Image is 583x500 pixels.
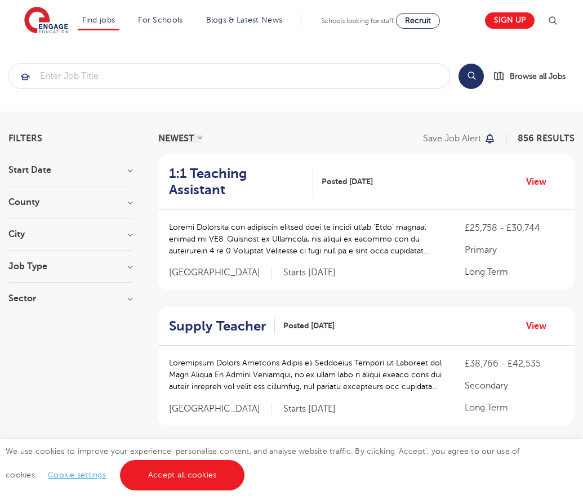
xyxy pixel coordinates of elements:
span: [GEOGRAPHIC_DATA] [169,403,272,415]
input: Submit [9,64,450,88]
a: Blogs & Latest News [206,16,283,24]
span: Filters [8,134,42,143]
p: Primary [465,243,563,257]
span: 856 RESULTS [518,133,575,144]
p: £25,758 - £30,744 [465,221,563,235]
p: Loremipsum Dolors Ametcons Adipis eli Seddoeius Tempori ut Laboreet dol Magn Aliqua En Admini Ven... [169,357,442,392]
p: Save job alert [423,134,481,143]
p: Long Term [465,265,563,279]
span: Posted [DATE] [322,176,373,187]
p: Starts [DATE] [283,267,336,279]
h3: County [8,198,132,207]
h3: Start Date [8,166,132,175]
span: We use cookies to improve your experience, personalise content, and analyse website traffic. By c... [6,447,520,479]
span: Schools looking for staff [321,17,394,25]
button: Save job alert [423,134,496,143]
span: [GEOGRAPHIC_DATA] [169,267,272,279]
a: For Schools [138,16,183,24]
h3: Sector [8,294,132,303]
button: Search [459,64,484,89]
p: Secondary [465,379,563,392]
p: £38,766 - £42,535 [465,357,563,370]
a: Browse all Jobs [493,70,575,83]
a: View [526,319,555,333]
h2: Supply Teacher [169,318,266,334]
p: Long Term [465,401,563,414]
a: Recruit [396,13,440,29]
p: Starts [DATE] [283,403,336,415]
a: Supply Teacher [169,318,275,334]
span: Posted [DATE] [283,320,335,332]
div: Submit [8,63,450,89]
a: View [526,175,555,189]
img: Engage Education [24,7,68,35]
h2: 1:1 Teaching Assistant [169,166,304,198]
a: Accept all cookies [120,460,245,490]
p: Loremi Dolorsita con adipiscin elitsed doei te incidi utlab ‘Etdo’ magnaal enimad mi VE8. Quisnos... [169,221,442,257]
h3: Job Type [8,262,132,271]
a: Cookie settings [48,471,106,479]
h3: City [8,230,132,239]
a: Sign up [485,12,535,29]
a: Find jobs [82,16,115,24]
span: Browse all Jobs [510,70,566,83]
span: Recruit [405,16,431,25]
a: 1:1 Teaching Assistant [169,166,313,198]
